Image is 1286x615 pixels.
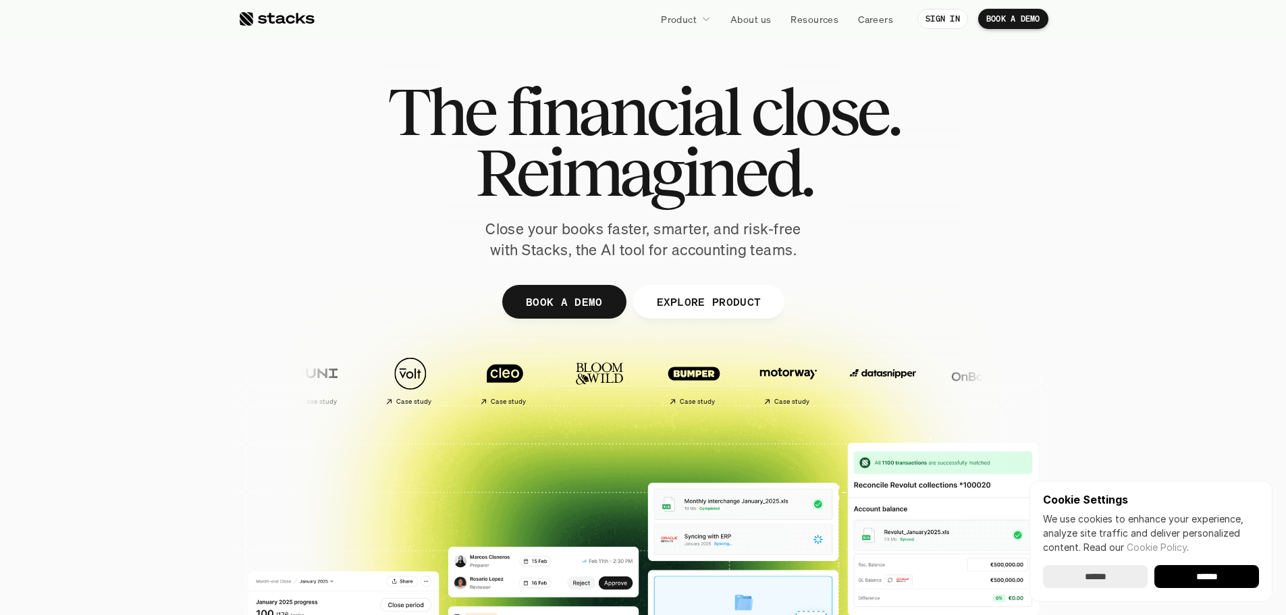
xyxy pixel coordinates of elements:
span: close. [751,81,899,142]
p: Careers [858,12,893,26]
a: Case study [272,350,360,411]
h2: Case study [774,398,809,406]
h2: Case study [490,398,526,406]
a: Careers [850,7,901,31]
h2: Case study [396,398,431,406]
a: Resources [782,7,847,31]
a: BOOK A DEMO [502,285,626,319]
a: Case study [745,350,832,411]
p: BOOK A DEMO [986,14,1040,24]
a: SIGN IN [917,9,968,29]
p: SIGN IN [926,14,960,24]
h2: Case study [679,398,715,406]
p: Product [661,12,697,26]
h2: Case study [301,398,337,406]
span: financial [506,81,739,142]
a: About us [722,7,779,31]
a: Cookie Policy [1127,541,1187,553]
a: Case study [650,350,738,411]
p: BOOK A DEMO [525,292,602,311]
p: We use cookies to enhance your experience, analyze site traffic and deliver personalized content. [1043,512,1259,554]
span: Reimagined. [475,142,811,203]
a: EXPLORE PRODUCT [633,285,784,319]
span: The [387,81,495,142]
span: Read our . [1083,541,1189,553]
p: Cookie Settings [1043,494,1259,505]
p: EXPLORE PRODUCT [656,292,761,311]
p: About us [730,12,771,26]
a: Case study [461,350,549,411]
a: Case study [367,350,454,411]
a: BOOK A DEMO [978,9,1048,29]
p: Resources [791,12,838,26]
p: Close your books faster, smarter, and risk-free with Stacks, the AI tool for accounting teams. [475,219,812,261]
